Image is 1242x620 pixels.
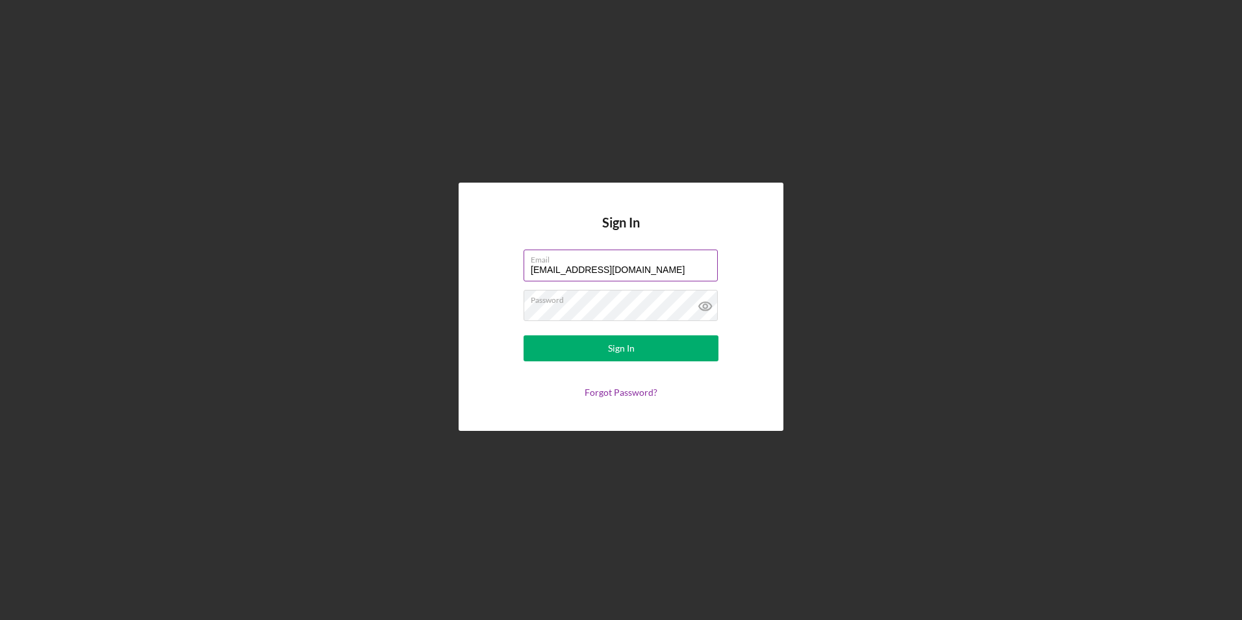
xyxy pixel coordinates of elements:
[608,335,635,361] div: Sign In
[524,335,718,361] button: Sign In
[531,250,718,265] label: Email
[602,215,640,250] h4: Sign In
[585,387,657,398] a: Forgot Password?
[531,291,718,305] label: Password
